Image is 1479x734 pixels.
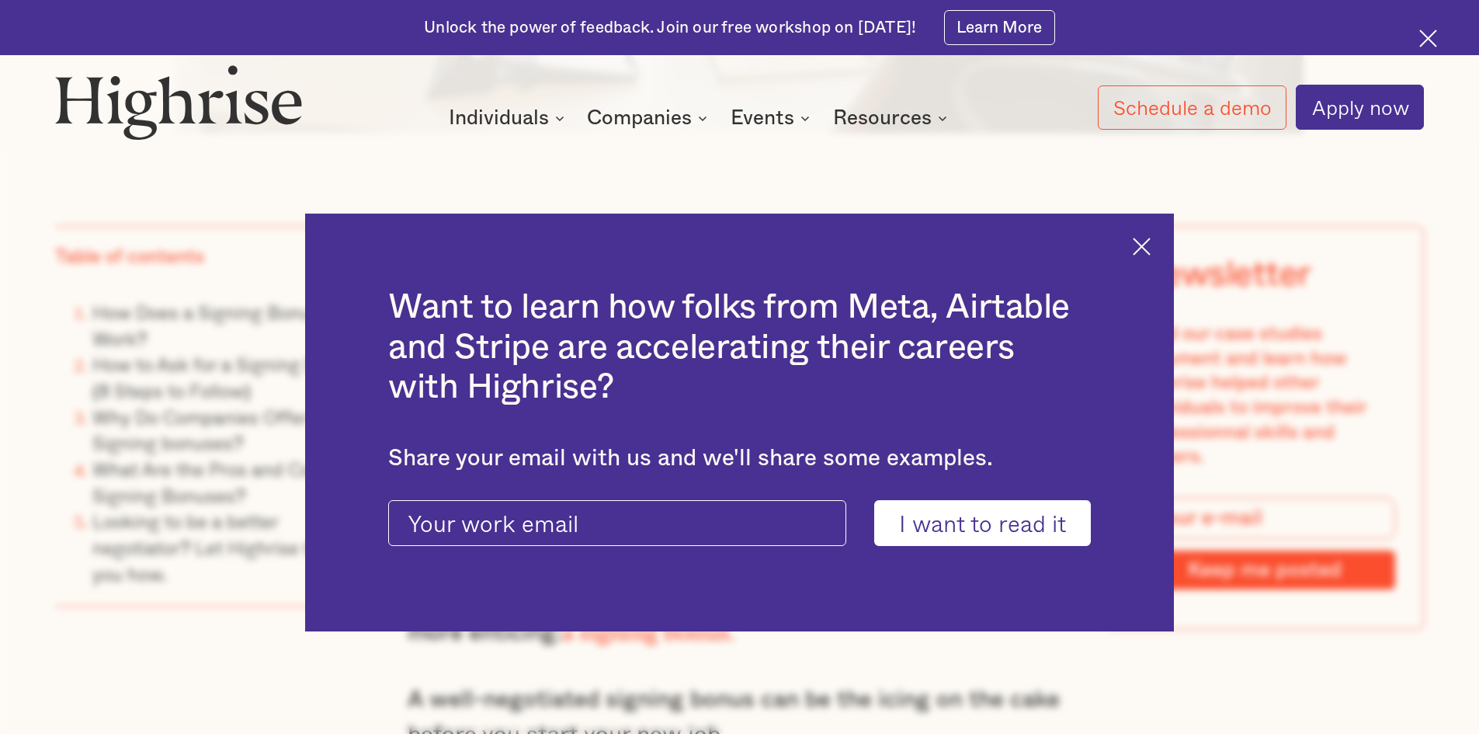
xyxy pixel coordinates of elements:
div: Companies [587,109,692,127]
input: I want to read it [874,500,1091,547]
div: Companies [587,109,712,127]
div: Unlock the power of feedback. Join our free workshop on [DATE]! [424,17,916,39]
img: Cross icon [1419,30,1437,47]
img: Cross icon [1133,238,1151,256]
form: current-ascender-blog-article-modal-form [388,500,1091,547]
div: Events [731,109,794,127]
a: Learn More [944,10,1055,45]
div: Resources [833,109,932,127]
div: Resources [833,109,952,127]
div: Individuals [449,109,549,127]
div: Events [731,109,814,127]
img: Highrise logo [55,64,302,139]
input: Your work email [388,500,846,547]
a: Apply now [1296,85,1424,130]
h2: Want to learn how folks from Meta, Airtable and Stripe are accelerating their careers with Highrise? [388,287,1091,408]
a: Schedule a demo [1098,85,1287,130]
div: Share your email with us and we'll share some examples. [388,445,1091,472]
div: Individuals [449,109,569,127]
